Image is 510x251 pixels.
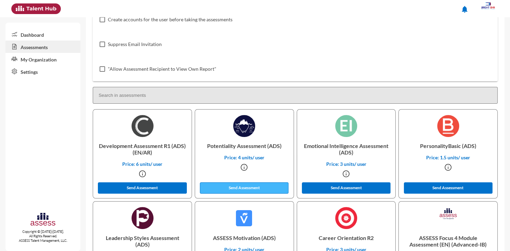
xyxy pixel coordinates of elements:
span: "Allow Assessment Recipient to View Own Report" [108,65,216,73]
p: Potentiality Assessment (ADS) [201,137,288,155]
p: Price: 4 units/ user [201,155,288,160]
p: Price: 3 units/ user [303,161,390,167]
p: Copyright © [DATE]-[DATE]. All Rights Reserved. ASSESS Talent Management, LLC. [5,229,80,243]
p: Price: 1.5 units/ user [404,155,492,160]
mat-icon: notifications [461,5,469,13]
span: Suppress Email Invitation [108,40,162,48]
img: assesscompany-logo.png [30,212,56,228]
span: Create accounts for the user before taking the assessments [108,15,233,24]
p: Development Assessment R1 (ADS) (EN/AR) [99,137,186,161]
button: Send Assessment [200,182,288,194]
p: ASSESS Motivation (ADS) [201,229,288,247]
a: Assessments [5,41,80,53]
p: Emotional Intelligence Assessment (ADS) [303,137,390,161]
button: Send Assessment [302,182,390,194]
p: Career Orientation R2 [303,229,390,247]
a: Dashboard [5,28,80,41]
button: Send Assessment [404,182,492,194]
input: Search in assessments [93,87,498,104]
button: Send Assessment [98,182,186,194]
a: My Organization [5,53,80,65]
a: Settings [5,65,80,78]
p: PersonalityBasic (ADS) [404,137,492,155]
p: Price: 6 units/ user [99,161,186,167]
